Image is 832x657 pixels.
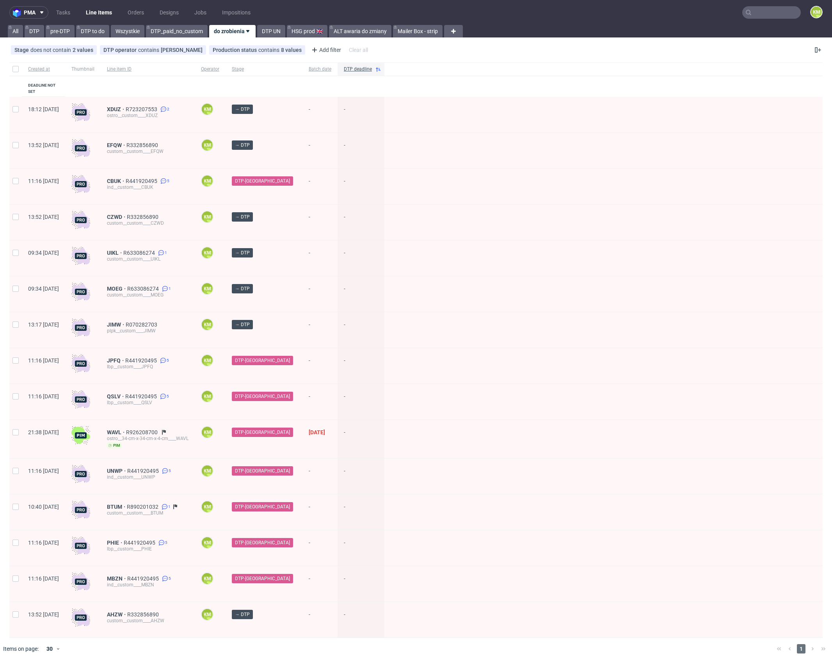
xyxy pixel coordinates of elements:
div: custom__custom____CZWD [107,220,188,226]
span: → DTP [235,249,250,256]
span: 21:38 [DATE] [28,429,59,435]
span: 11:16 [DATE] [28,540,59,546]
a: R441920495 [127,468,160,474]
span: - [309,575,331,592]
a: R070282703 [126,321,159,328]
figcaption: KM [202,501,213,512]
span: → DTP [235,106,250,113]
figcaption: KM [202,573,213,584]
div: [PERSON_NAME] [161,47,203,53]
a: 5 [160,575,171,582]
a: AHZW [107,611,127,618]
a: Designs [155,6,183,19]
figcaption: KM [202,211,213,222]
a: DTP to do [76,25,109,37]
span: 11:16 [DATE] [28,357,59,364]
figcaption: KM [202,537,213,548]
span: - [309,540,331,556]
a: JIMW [107,321,126,328]
img: pro-icon.017ec5509f39f3e742e3.png [71,318,90,337]
div: ind__custom____UNWP [107,474,188,480]
span: - [344,106,378,123]
figcaption: KM [202,104,213,115]
figcaption: KM [202,355,213,366]
span: 1 [797,644,805,653]
span: Production status [213,47,258,53]
figcaption: KM [811,7,822,18]
a: PHIE [107,540,124,546]
a: R332856890 [126,142,160,148]
span: 09:34 [DATE] [28,250,59,256]
span: Line item ID [107,66,188,73]
figcaption: KM [202,391,213,402]
span: 13:52 [DATE] [28,214,59,220]
a: ALT awaria do zmiany [329,25,391,37]
span: 13:52 [DATE] [28,142,59,148]
img: pro-icon.017ec5509f39f3e742e3.png [71,501,90,519]
a: R723207553 [126,106,159,112]
span: - [344,575,378,592]
div: 30 [42,643,56,654]
a: R441920495 [124,540,157,546]
span: 18:12 [DATE] [28,106,59,112]
a: 5 [157,540,167,546]
a: R633086274 [127,286,160,292]
span: 5 [167,393,169,400]
span: 1 [165,250,167,256]
a: 2 [159,106,169,112]
a: 1 [156,250,167,256]
span: → DTP [235,321,250,328]
span: - [344,178,378,195]
a: R926208700 [126,429,159,435]
a: BTUM [107,504,127,510]
span: - [309,106,331,123]
span: DTP-[GEOGRAPHIC_DATA] [235,575,290,582]
a: R441920495 [127,575,160,582]
a: CZWD [107,214,127,220]
span: - [309,214,331,231]
img: pro-icon.017ec5509f39f3e742e3.png [71,175,90,194]
span: Stage [232,66,296,73]
a: DTP UN [257,25,285,37]
div: custom__custom____MOEG [107,292,188,298]
figcaption: KM [202,247,213,258]
div: custom__custom____AHZW [107,618,188,624]
a: R890201032 [127,504,160,510]
span: → DTP [235,142,250,149]
div: lbp__custom____QSLV [107,400,188,406]
span: R441920495 [126,178,159,184]
a: QSLV [107,393,125,400]
a: UIKL [107,250,123,256]
span: Batch date [309,66,331,73]
a: EFQW [107,142,126,148]
a: R332856890 [127,214,160,220]
img: wHgJFi1I6lmhQAAAABJRU5ErkJggg== [71,426,90,445]
span: - [344,429,378,449]
div: ostro__custom____XDUZ [107,112,188,119]
span: DTP-[GEOGRAPHIC_DATA] [235,178,290,185]
span: XDUZ [107,106,126,112]
a: UNWP [107,468,127,474]
span: - [344,540,378,556]
a: pre-DTP [46,25,75,37]
a: R633086274 [123,250,156,256]
span: 11:16 [DATE] [28,393,59,400]
span: DTP operator [103,47,138,53]
a: All [8,25,23,37]
span: 5 [167,178,169,184]
a: MBZN [107,575,127,582]
span: Operator [201,66,219,73]
span: - [344,250,378,266]
a: Mailer Box - strip [393,25,443,37]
